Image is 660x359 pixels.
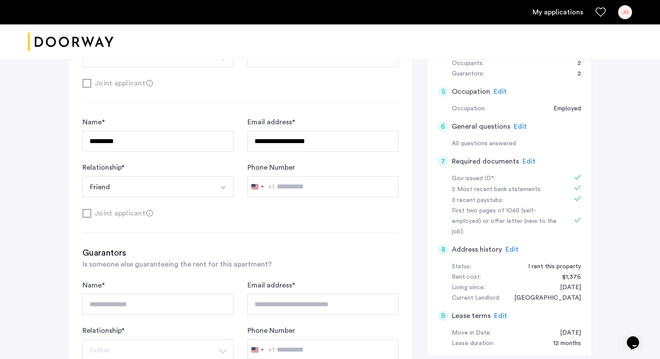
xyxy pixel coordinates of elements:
[82,117,105,127] label: Name *
[452,195,562,206] div: 3 recent paystubs:
[553,272,581,283] div: $1,376
[452,293,500,304] div: Current Landlord:
[452,139,581,149] div: All questions answered
[213,176,234,197] button: Select option
[438,244,448,255] div: 8
[522,158,536,165] span: Edit
[268,345,275,355] div: +1
[247,280,295,291] label: Email address *
[219,349,227,355] img: arrow
[248,177,275,197] button: Selected country
[82,176,213,197] button: Select option
[82,280,105,291] label: Name *
[452,121,510,132] h5: General questions
[569,69,581,79] div: 2
[438,86,448,97] div: 5
[438,121,448,132] div: 6
[220,184,227,191] img: arrow
[82,261,272,268] span: Is someone else guaranteeing the rent for this apartment?
[452,338,494,349] div: Lease duration:
[452,272,481,283] div: Rent cost:
[505,293,581,304] div: Elan City Center
[514,123,527,130] span: Edit
[533,7,583,17] a: My application
[544,338,581,349] div: 12 months
[452,311,491,321] h5: Lease terms
[452,328,491,338] div: Move in Date:
[452,104,486,114] div: Occupation:
[452,206,562,237] div: First two pages of 1040 (self-employed) or offer letter (new to the job):
[438,156,448,167] div: 7
[82,325,124,336] label: Relationship *
[452,244,502,255] h5: Address history
[452,86,490,97] h5: Occupation
[247,117,295,127] label: Email address *
[545,104,581,114] div: Employed
[28,26,113,58] a: Cazamio logo
[438,311,448,321] div: 9
[618,5,632,19] div: JH
[28,26,113,58] img: logo
[247,325,295,336] label: Phone Number
[551,328,581,338] div: 10/01/2025
[82,162,124,173] label: Relationship *
[569,58,581,69] div: 2
[452,156,519,167] h5: Required documents
[268,181,275,192] div: +1
[623,324,651,350] iframe: chat widget
[494,312,507,319] span: Edit
[452,283,485,293] div: Living since:
[595,7,606,17] a: Favorites
[452,185,562,195] div: 2 Most recent bank statements:
[452,262,471,272] div: Status:
[452,174,562,184] div: Gov issued ID*:
[452,58,484,69] div: Occupants:
[82,247,399,259] h3: Guarantors
[551,283,581,293] div: 03/08/2024
[519,262,581,272] div: I rent this property
[505,246,519,253] span: Edit
[452,69,484,79] div: Guarantors:
[494,88,507,95] span: Edit
[247,162,295,173] label: Phone Number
